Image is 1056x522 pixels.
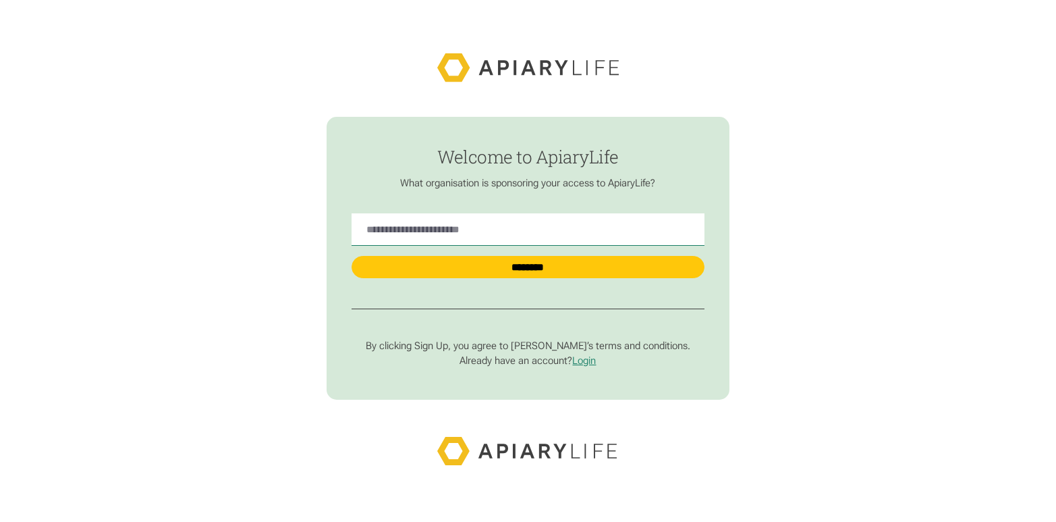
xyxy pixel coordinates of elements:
form: find-employer [327,117,730,400]
a: Login [572,355,596,367]
p: Already have an account? [352,355,704,367]
h1: Welcome to ApiaryLife [352,147,704,167]
p: By clicking Sign Up, you agree to [PERSON_NAME]’s terms and conditions. [352,340,704,353]
p: What organisation is sponsoring your access to ApiaryLife? [352,177,704,190]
